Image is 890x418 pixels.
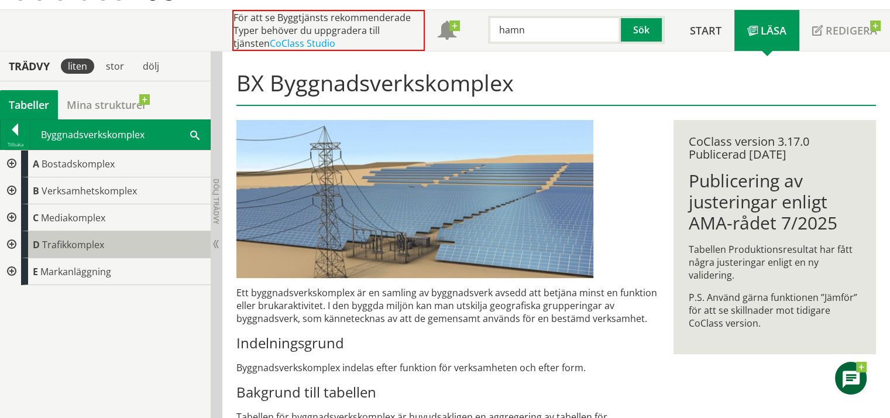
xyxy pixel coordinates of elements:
[690,23,721,37] span: Start
[58,90,156,119] a: Mina strukturer
[1,140,30,149] div: Tillbaka
[99,59,131,74] div: stor
[30,120,210,149] div: Byggnadsverkskomplex
[42,157,115,170] span: Bostadskomplex
[40,265,111,278] span: Markanläggning
[136,59,166,74] div: dölj
[211,179,221,224] span: Dölj trädvy
[799,10,890,51] a: Redigera
[33,184,39,197] span: B
[236,334,658,352] h3: Indelningsgrund
[236,120,593,278] img: 37641-solenergisiemensstor.jpg
[61,59,94,74] div: liten
[734,10,799,51] a: Läsa
[438,22,456,41] span: Notifikationer
[42,184,137,197] span: Verksamhetskomplex
[42,238,104,251] span: Trafikkomplex
[236,383,658,401] h3: Bakgrund till tabellen
[33,265,38,278] span: E
[689,243,861,282] p: Tabellen Produktionsresultat har fått några justeringar enligt en ny validering.
[33,211,39,224] span: C
[488,16,621,44] input: Sök
[33,157,39,170] span: A
[761,23,786,37] span: Läsa
[2,60,56,73] div: Trädvy
[270,37,335,50] a: CoClass Studio
[232,10,425,51] div: För att se Byggtjänsts rekommenderade Typer behöver du uppgradera till tjänsten
[33,238,40,251] span: D
[236,70,877,106] h1: BX Byggnadsverkskomplex
[826,23,877,37] span: Redigera
[689,291,861,330] p: P.S. Använd gärna funktionen ”Jämför” för att se skillnader mot tidigare CoClass version.
[677,10,734,51] a: Start
[689,170,861,234] h1: Publicering av justeringar enligt AMA-rådet 7/2025
[689,135,861,161] div: CoClass version 3.17.0 Publicerad [DATE]
[621,16,664,44] button: Sök
[190,128,200,141] span: Sök i tabellen
[41,211,105,224] span: Mediakomplex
